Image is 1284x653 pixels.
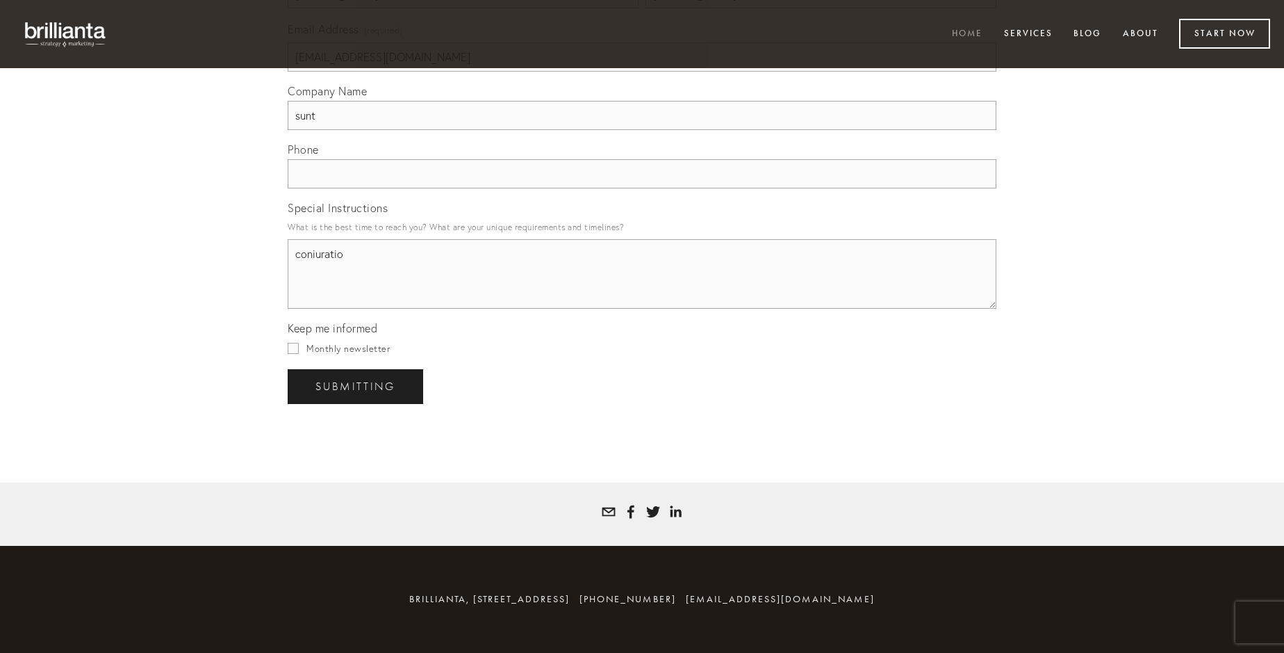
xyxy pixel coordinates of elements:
a: About [1114,23,1167,46]
p: What is the best time to reach you? What are your unique requirements and timelines? [288,218,996,236]
span: Keep me informed [288,321,377,335]
button: SubmittingSubmitting [288,369,423,404]
a: Tatyana White [668,505,682,519]
span: Special Instructions [288,201,388,215]
span: Monthly newsletter [306,343,390,354]
img: brillianta - research, strategy, marketing [14,14,118,54]
a: Tatyana Bolotnikov White [624,505,638,519]
span: brillianta, [STREET_ADDRESS] [409,593,570,605]
span: Phone [288,143,319,156]
a: Home [943,23,991,46]
span: Submitting [315,380,395,393]
a: Blog [1064,23,1110,46]
a: tatyana@brillianta.com [602,505,616,519]
a: Start Now [1179,19,1270,49]
span: Company Name [288,84,367,98]
a: [EMAIL_ADDRESS][DOMAIN_NAME] [686,593,875,605]
span: [PHONE_NUMBER] [579,593,676,605]
a: Tatyana White [646,505,660,519]
input: Monthly newsletter [288,343,299,354]
a: Services [995,23,1062,46]
textarea: coniuratio [288,239,996,309]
